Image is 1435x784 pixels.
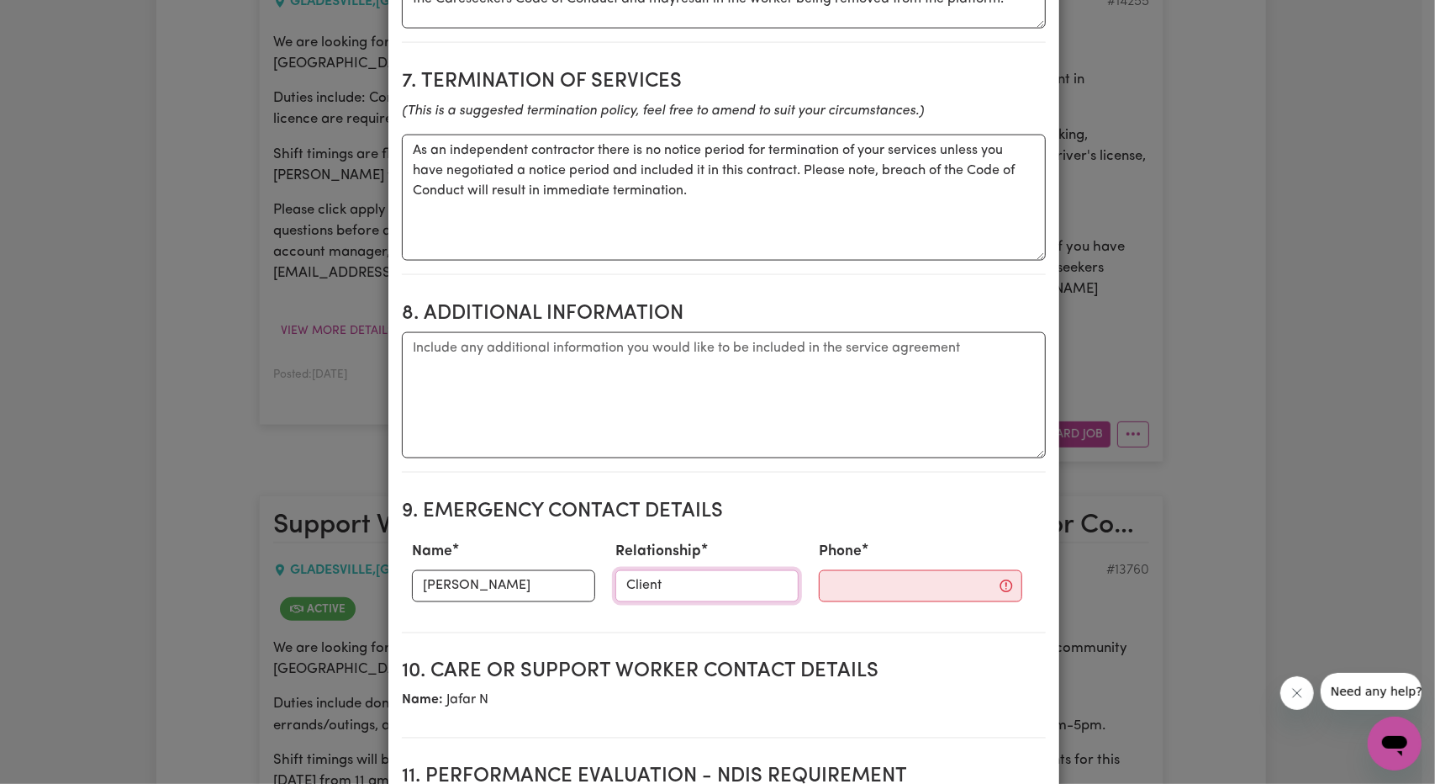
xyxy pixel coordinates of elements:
span: Need any help? [10,12,102,25]
textarea: As an independent contractor there is no notice period for termination of your services unless yo... [402,135,1046,261]
label: Name [412,541,452,563]
h2: 8. Additional Information [402,302,1046,326]
input: e.g. Amber Smith [412,570,595,602]
h2: 7. Termination of Services [402,70,1046,94]
b: Name: [402,694,443,707]
label: Phone [819,541,862,563]
label: Relationship [615,541,701,563]
input: e.g. Daughter [615,570,799,602]
iframe: Message from company [1321,673,1422,710]
iframe: Close message [1280,676,1314,710]
iframe: Button to launch messaging window [1368,717,1422,771]
p: Jafar N [402,691,1046,711]
h2: 9. Emergency Contact Details [402,500,1046,524]
i: (This is a suggested termination policy, feel free to amend to suit your circumstances.) [402,104,924,118]
h2: 10. Care or support worker contact details [402,660,1046,685]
